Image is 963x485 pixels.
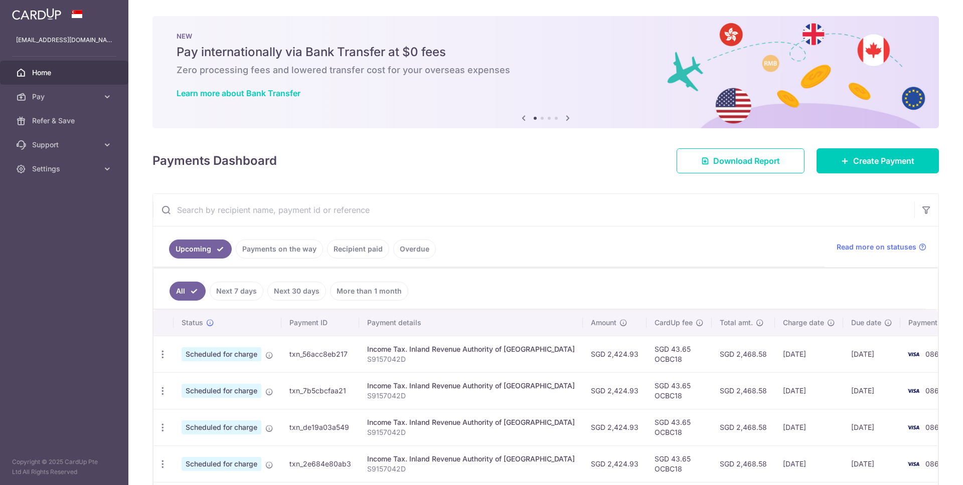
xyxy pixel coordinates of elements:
td: txn_56acc8eb217 [281,336,359,372]
span: 0862 [925,386,943,395]
span: Due date [851,318,881,328]
td: [DATE] [775,372,843,409]
span: 0862 [925,350,943,358]
td: [DATE] [775,445,843,482]
a: Upcoming [169,239,232,259]
a: Learn more about Bank Transfer [177,88,300,98]
img: Bank Card [903,458,923,470]
span: Amount [591,318,616,328]
p: S9157042D [367,391,575,401]
span: Scheduled for charge [182,347,261,361]
td: SGD 2,424.93 [583,372,647,409]
h6: Zero processing fees and lowered transfer cost for your overseas expenses [177,64,915,76]
img: Bank Card [903,421,923,433]
span: Refer & Save [32,116,98,126]
a: Read more on statuses [837,242,926,252]
td: [DATE] [843,409,900,445]
span: Total amt. [720,318,753,328]
span: Settings [32,164,98,174]
td: txn_2e684e80ab3 [281,445,359,482]
img: Bank Card [903,348,923,360]
td: [DATE] [775,409,843,445]
a: All [170,282,206,301]
a: Payments on the way [236,239,323,259]
span: Status [182,318,203,328]
input: Search by recipient name, payment id or reference [153,194,914,226]
span: Create Payment [853,155,914,167]
a: Download Report [677,148,805,173]
p: S9157042D [367,464,575,474]
span: Scheduled for charge [182,457,261,471]
td: SGD 43.65 OCBC18 [647,336,712,372]
div: Income Tax. Inland Revenue Authority of [GEOGRAPHIC_DATA] [367,417,575,427]
div: Income Tax. Inland Revenue Authority of [GEOGRAPHIC_DATA] [367,454,575,464]
td: SGD 2,424.93 [583,445,647,482]
td: [DATE] [775,336,843,372]
td: [DATE] [843,372,900,409]
a: Create Payment [817,148,939,173]
th: Payment ID [281,310,359,336]
a: Recipient paid [327,239,389,259]
td: SGD 2,424.93 [583,336,647,372]
h4: Payments Dashboard [152,152,277,170]
td: SGD 43.65 OCBC18 [647,445,712,482]
span: Scheduled for charge [182,420,261,434]
span: CardUp fee [655,318,693,328]
span: Charge date [783,318,824,328]
a: Next 7 days [210,282,263,301]
th: Payment details [359,310,583,336]
div: Income Tax. Inland Revenue Authority of [GEOGRAPHIC_DATA] [367,344,575,354]
td: SGD 43.65 OCBC18 [647,409,712,445]
td: SGD 2,468.58 [712,445,775,482]
td: SGD 2,468.58 [712,336,775,372]
td: SGD 2,468.58 [712,409,775,445]
img: CardUp [12,8,61,20]
span: Read more on statuses [837,242,916,252]
h5: Pay internationally via Bank Transfer at $0 fees [177,44,915,60]
span: Pay [32,92,98,102]
td: SGD 43.65 OCBC18 [647,372,712,409]
p: [EMAIL_ADDRESS][DOMAIN_NAME] [16,35,112,45]
p: S9157042D [367,354,575,364]
img: Bank Card [903,385,923,397]
a: More than 1 month [330,282,408,301]
span: 0862 [925,423,943,431]
p: NEW [177,32,915,40]
a: Overdue [393,239,436,259]
td: txn_7b5cbcfaa21 [281,372,359,409]
span: Support [32,140,98,150]
span: Scheduled for charge [182,384,261,398]
div: Income Tax. Inland Revenue Authority of [GEOGRAPHIC_DATA] [367,381,575,391]
td: SGD 2,424.93 [583,409,647,445]
a: Next 30 days [267,282,326,301]
td: [DATE] [843,445,900,482]
span: Download Report [713,155,780,167]
span: 0862 [925,459,943,468]
td: [DATE] [843,336,900,372]
span: Home [32,68,98,78]
img: Bank transfer banner [152,16,939,128]
td: txn_de19a03a549 [281,409,359,445]
p: S9157042D [367,427,575,437]
td: SGD 2,468.58 [712,372,775,409]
